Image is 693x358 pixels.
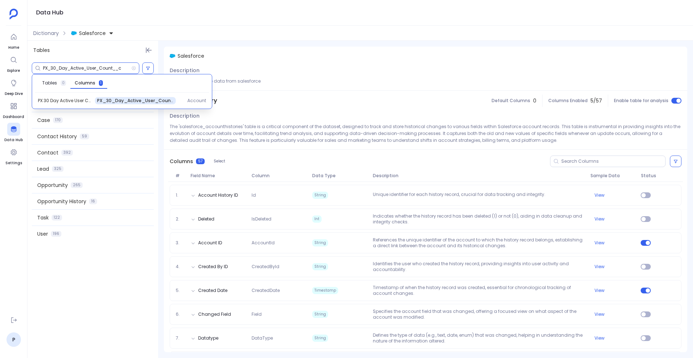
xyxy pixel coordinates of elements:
[370,261,587,272] p: Identifies the user who created the history record, providing insights into user activity and acc...
[80,134,89,139] span: 59
[6,332,21,347] a: P
[61,150,73,156] span: 392
[594,335,605,341] button: View
[36,8,64,18] h1: Data Hub
[173,311,188,317] span: 6.
[170,78,681,84] p: This source has the data from salesforce
[4,123,23,143] a: Data Hub
[173,240,188,246] span: 3.
[178,52,204,60] span: Salesforce
[198,311,231,317] button: Changed Field
[3,100,24,120] a: Dashboard
[37,149,58,156] span: Contact
[198,335,218,341] button: Datatype
[187,98,206,104] span: Account
[3,114,24,120] span: Dashboard
[173,216,188,222] span: 2.
[89,198,97,204] span: 16
[249,288,309,293] span: CreatedDate
[37,117,50,124] span: Case
[198,192,238,198] button: Account History ID
[7,30,20,51] a: Home
[173,288,188,293] span: 5.
[4,137,23,143] span: Data Hub
[170,67,200,74] span: Description
[5,77,23,97] a: Deep Dive
[188,173,248,179] span: Field Name
[249,173,309,179] span: Column
[5,146,22,166] a: Settings
[173,335,188,341] span: 7.
[370,285,587,296] p: Timestamp of when the history record was created, essential for chronological tracking of account...
[75,80,95,86] span: Columns
[198,216,214,222] button: Deleted
[7,53,20,74] a: Explore
[70,27,115,39] button: Salesforce
[594,311,605,317] button: View
[196,158,205,164] span: 57
[198,240,222,246] button: Account ID
[33,30,59,37] span: Dictionary
[5,160,22,166] span: Settings
[170,158,193,165] span: Columns
[9,9,18,19] img: petavue logo
[198,264,228,270] button: Created By ID
[249,192,309,198] span: Id
[638,173,658,179] span: Status
[561,158,665,164] input: Search Columns
[71,182,83,188] span: 265
[312,239,328,246] span: String
[209,157,230,166] button: Select
[37,133,77,140] span: Contact History
[312,192,328,199] span: String
[144,45,154,55] button: Hide Tables
[5,91,23,97] span: Deep Dive
[492,98,530,104] span: Default Columns
[52,215,62,221] span: 122
[249,311,309,317] span: Field
[370,173,588,179] span: Description
[173,264,188,270] span: 4.
[173,192,188,198] span: 1.
[312,311,328,318] span: String
[51,231,61,237] span: 196
[249,264,309,270] span: CreatedById
[27,41,158,60] div: Tables
[7,68,20,74] span: Explore
[61,80,66,86] span: 0
[370,192,587,199] p: Unique identifier for each history record, crucial for data tracking and integrity.
[312,215,322,223] span: Int
[170,112,200,119] span: Description
[42,80,57,86] span: Tables
[594,216,605,222] button: View
[309,173,370,179] span: Data Type
[79,30,106,37] span: Salesforce
[594,288,605,293] button: View
[614,98,668,104] span: Enable table for analysis
[71,30,77,36] img: salesforce.svg
[312,335,328,342] span: String
[548,98,588,104] span: Columns Enabled
[173,173,188,179] span: #
[312,287,338,294] span: Timestamp
[37,182,68,189] span: Opportunity
[370,309,587,320] p: Specifies the account field that was changed, offering a focused view on what aspect of the accou...
[37,165,49,173] span: Lead
[198,288,227,293] button: Created Date
[370,237,587,249] p: References the unique identifier of the account to which the history record belongs, establishing...
[588,173,638,179] span: Sample Data
[37,214,49,221] span: Task
[52,166,64,172] span: 325
[170,123,681,144] p: The 'salesforce_accounthistories' table is a critical component of the dataset, designed to track...
[594,240,605,246] button: View
[533,97,536,104] span: 0
[370,213,587,225] p: Indicates whether the history record has been deleted (1) or not (0), aiding in data cleanup and ...
[594,264,605,270] button: View
[370,332,587,344] p: Defines the type of data (e.g., text, date, enum) that was changed, helping in understanding the ...
[170,53,175,59] img: salesforce.svg
[7,45,20,51] span: Home
[37,198,86,205] span: Opportunity History
[249,216,309,222] span: IsDeleted
[249,335,309,341] span: DataType
[53,117,63,123] span: 170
